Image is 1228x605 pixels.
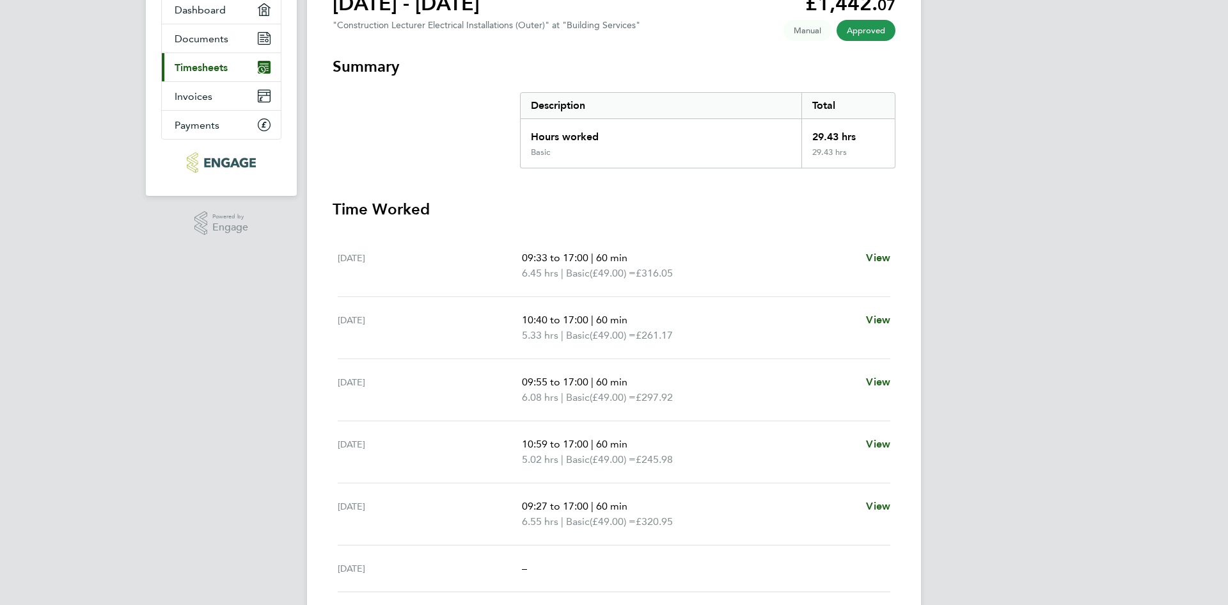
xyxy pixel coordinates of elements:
span: 60 min [596,438,627,450]
div: Summary [520,92,895,168]
span: Invoices [175,90,212,102]
a: Payments [162,111,281,139]
h3: Summary [333,56,895,77]
span: Basic [566,328,590,343]
span: | [561,329,563,341]
div: 29.43 hrs [801,147,895,168]
span: | [591,438,594,450]
span: | [591,376,594,388]
span: | [561,453,563,465]
div: [DATE] [338,250,522,281]
a: View [866,250,890,266]
span: £316.05 [636,267,673,279]
div: Description [521,93,801,118]
span: Basic [566,390,590,405]
span: Engage [212,222,248,233]
a: View [866,437,890,452]
span: (£49.00) = [590,391,636,403]
span: 5.33 hrs [522,329,558,341]
span: View [866,500,890,512]
span: View [866,314,890,326]
span: 09:55 to 17:00 [522,376,588,388]
span: £245.98 [636,453,673,465]
a: View [866,312,890,328]
span: View [866,376,890,388]
span: | [561,515,563,528]
span: 60 min [596,314,627,326]
div: Total [801,93,895,118]
span: Basic [566,452,590,467]
div: [DATE] [338,375,522,405]
div: [DATE] [338,437,522,467]
span: Basic [566,514,590,529]
a: Documents [162,24,281,52]
span: (£49.00) = [590,267,636,279]
span: 6.08 hrs [522,391,558,403]
span: This timesheet has been approved. [837,20,895,41]
span: Timesheets [175,61,228,74]
a: View [866,375,890,390]
a: Go to home page [161,152,281,173]
span: | [591,252,594,264]
span: £320.95 [636,515,673,528]
div: [DATE] [338,312,522,343]
h3: Time Worked [333,199,895,220]
span: 10:40 to 17:00 [522,314,588,326]
span: – [522,562,527,574]
span: Basic [566,266,590,281]
span: 09:27 to 17:00 [522,500,588,512]
span: This timesheet was manually created. [783,20,831,41]
span: | [561,267,563,279]
span: Documents [175,33,228,45]
img: carbonrecruitment-logo-retina.png [187,152,255,173]
div: 29.43 hrs [801,119,895,147]
span: Powered by [212,211,248,222]
div: Basic [531,147,550,157]
span: 60 min [596,500,627,512]
span: (£49.00) = [590,329,636,341]
div: [DATE] [338,499,522,529]
span: 6.45 hrs [522,267,558,279]
a: Timesheets [162,53,281,81]
div: Hours worked [521,119,801,147]
span: (£49.00) = [590,515,636,528]
span: View [866,438,890,450]
span: View [866,252,890,264]
span: Dashboard [175,4,226,16]
span: Payments [175,119,219,131]
span: 5.02 hrs [522,453,558,465]
span: | [591,500,594,512]
span: 10:59 to 17:00 [522,438,588,450]
span: 09:33 to 17:00 [522,252,588,264]
span: 60 min [596,376,627,388]
span: (£49.00) = [590,453,636,465]
span: 60 min [596,252,627,264]
span: £297.92 [636,391,673,403]
div: "Construction Lecturer Electrical Installations (Outer)" at "Building Services" [333,20,640,31]
span: | [561,391,563,403]
a: Invoices [162,82,281,110]
a: Powered byEngage [194,211,249,236]
div: [DATE] [338,561,522,576]
span: £261.17 [636,329,673,341]
a: View [866,499,890,514]
span: | [591,314,594,326]
span: 6.55 hrs [522,515,558,528]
